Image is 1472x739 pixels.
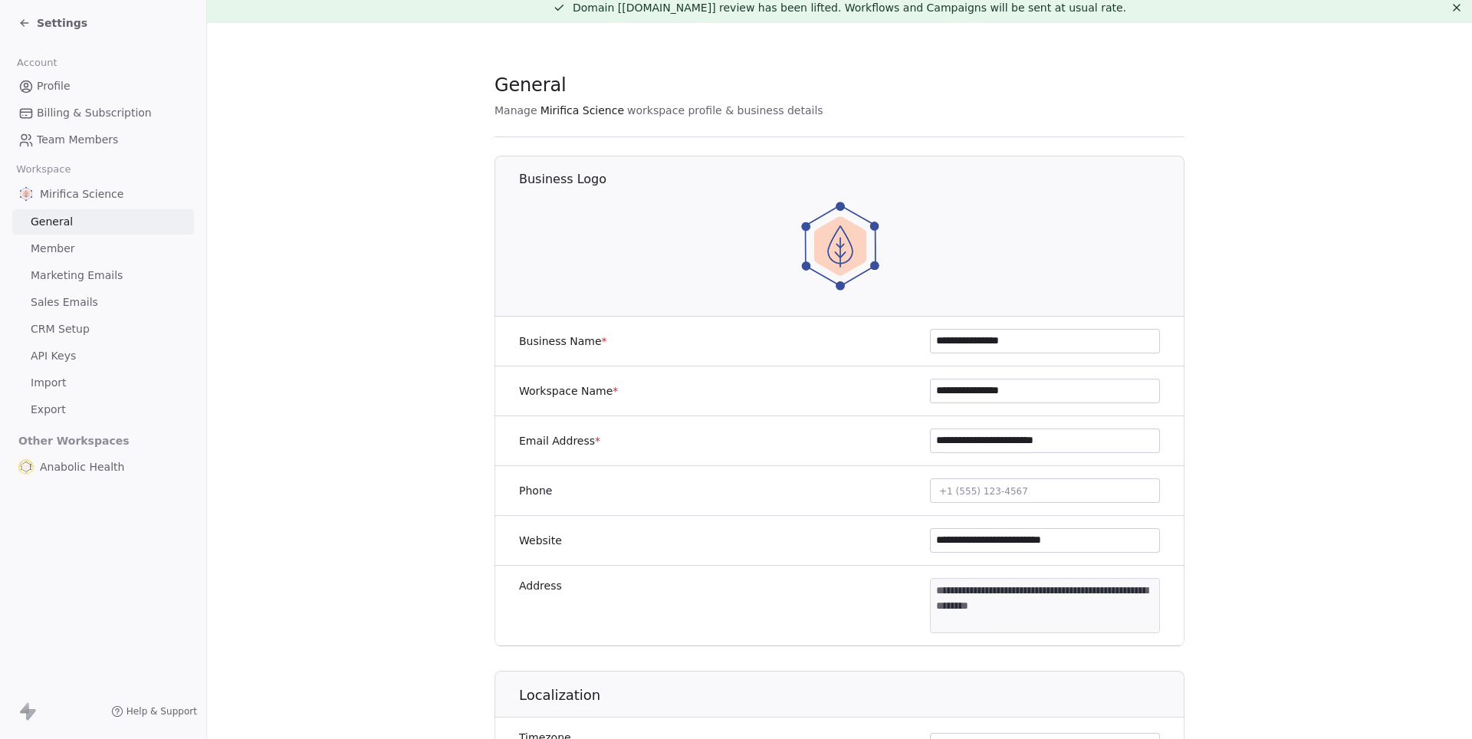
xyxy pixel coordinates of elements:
[18,186,34,202] img: MIRIFICA%20science_logo_icon-big.png
[12,209,194,235] a: General
[12,127,194,153] a: Team Members
[495,103,537,118] span: Manage
[31,214,73,230] span: General
[939,486,1028,497] span: +1 (555) 123-4567
[31,241,75,257] span: Member
[12,370,194,396] a: Import
[18,15,87,31] a: Settings
[12,100,194,126] a: Billing & Subscription
[31,294,98,310] span: Sales Emails
[519,171,1185,188] h1: Business Logo
[519,578,562,593] label: Address
[791,197,889,295] img: MIRIFICA%20science_logo_icon-big.png
[12,74,194,99] a: Profile
[540,103,624,118] span: Mirifica Science
[31,375,66,391] span: Import
[31,348,76,364] span: API Keys
[18,459,34,475] img: Anabolic-Health-Icon-192.png
[111,705,197,718] a: Help & Support
[37,105,152,121] span: Billing & Subscription
[37,78,71,94] span: Profile
[519,483,552,498] label: Phone
[573,2,1126,14] span: Domain [[DOMAIN_NAME]] review has been lifted. Workflows and Campaigns will be sent at usual rate.
[519,433,600,448] label: Email Address
[12,263,194,288] a: Marketing Emails
[31,402,66,418] span: Export
[37,132,118,148] span: Team Members
[627,103,823,118] span: workspace profile & business details
[40,459,124,475] span: Anabolic Health
[31,268,123,284] span: Marketing Emails
[495,74,567,97] span: General
[12,317,194,342] a: CRM Setup
[127,705,197,718] span: Help & Support
[12,397,194,422] a: Export
[519,533,562,548] label: Website
[31,321,90,337] span: CRM Setup
[12,343,194,369] a: API Keys
[519,333,607,349] label: Business Name
[37,15,87,31] span: Settings
[519,686,1185,705] h1: Localization
[519,383,618,399] label: Workspace Name
[12,236,194,261] a: Member
[930,478,1160,503] button: +1 (555) 123-4567
[12,290,194,315] a: Sales Emails
[40,186,123,202] span: Mirifica Science
[10,51,64,74] span: Account
[12,429,136,453] span: Other Workspaces
[10,158,77,181] span: Workspace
